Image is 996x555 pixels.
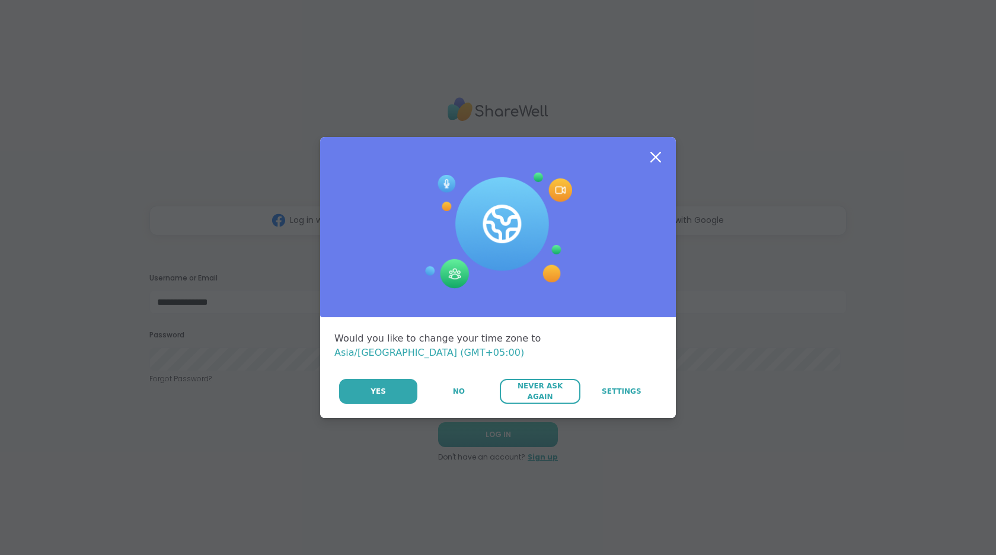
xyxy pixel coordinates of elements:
div: Would you like to change your time zone to [334,331,662,360]
button: Never Ask Again [500,379,580,404]
button: No [419,379,499,404]
a: Settings [582,379,662,404]
span: Yes [371,386,386,397]
span: No [453,386,465,397]
button: Yes [339,379,417,404]
span: Never Ask Again [506,381,574,402]
span: Asia/[GEOGRAPHIC_DATA] (GMT+05:00) [334,347,524,358]
span: Settings [602,386,641,397]
img: Session Experience [424,173,572,289]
